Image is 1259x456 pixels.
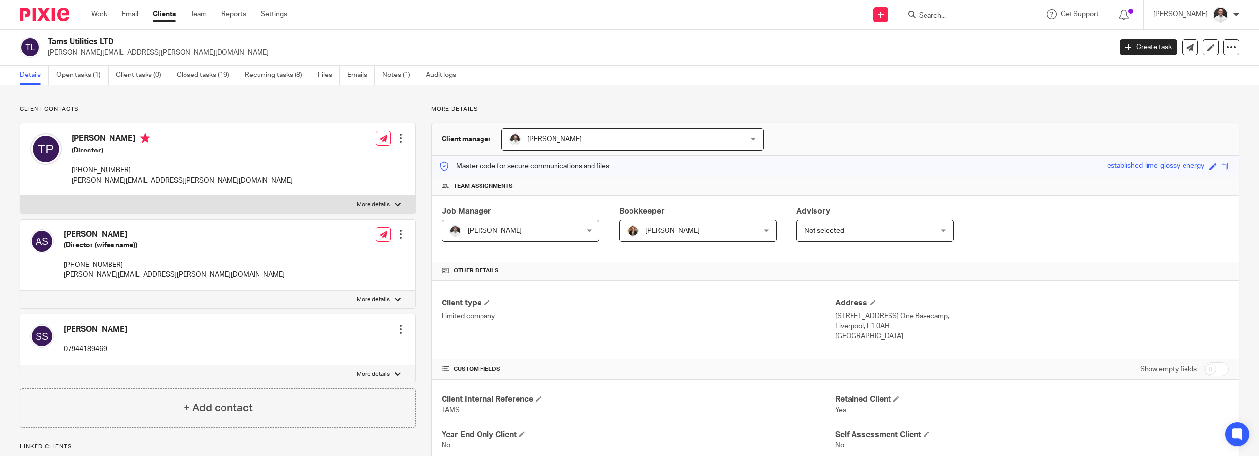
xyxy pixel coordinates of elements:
p: More details [431,105,1239,113]
span: Yes [835,407,846,414]
a: Open tasks (1) [56,66,109,85]
span: Other details [454,267,499,275]
a: Team [190,9,207,19]
a: Settings [261,9,287,19]
img: svg%3E [30,133,62,165]
img: Pixie [20,8,69,21]
h4: [PERSON_NAME] [64,229,285,240]
span: Job Manager [442,207,491,215]
a: Email [122,9,138,19]
span: [PERSON_NAME] [645,228,700,234]
a: Emails [347,66,375,85]
span: No [835,442,844,449]
i: Primary [140,133,150,143]
p: More details [357,296,390,304]
h5: (Director) [72,146,293,155]
p: 07944189469 [64,344,127,354]
p: Master code for secure communications and files [439,161,609,171]
h3: Client manager [442,134,491,144]
img: dom%20slack.jpg [449,225,461,237]
input: Search [918,12,1007,21]
h4: Address [835,298,1229,308]
h2: Tams Utilities LTD [48,37,893,47]
p: More details [357,370,390,378]
span: No [442,442,450,449]
a: Create task [1120,39,1177,55]
img: dom%20slack.jpg [509,133,521,145]
h4: Retained Client [835,394,1229,405]
h4: + Add contact [184,400,253,416]
p: More details [357,201,390,209]
h4: Client type [442,298,835,308]
p: Client contacts [20,105,416,113]
span: [PERSON_NAME] [468,228,522,234]
p: [PERSON_NAME][EMAIL_ADDRESS][PERSON_NAME][DOMAIN_NAME] [48,48,1105,58]
p: [PERSON_NAME][EMAIL_ADDRESS][PERSON_NAME][DOMAIN_NAME] [64,270,285,280]
img: svg%3E [30,229,54,253]
span: Team assignments [454,182,513,190]
h5: (Director (wifes name)) [64,240,285,250]
h4: [PERSON_NAME] [72,133,293,146]
p: [PHONE_NUMBER] [72,165,293,175]
h4: [PERSON_NAME] [64,324,127,335]
a: Work [91,9,107,19]
span: Get Support [1061,11,1099,18]
a: Clients [153,9,176,19]
h4: Year End Only Client [442,430,835,440]
span: Advisory [796,207,830,215]
p: Limited company [442,311,835,321]
img: svg%3E [30,324,54,348]
span: Bookkeeper [619,207,665,215]
p: [GEOGRAPHIC_DATA] [835,331,1229,341]
p: [PERSON_NAME][EMAIL_ADDRESS][PERSON_NAME][DOMAIN_NAME] [72,176,293,186]
h4: Self Assessment Client [835,430,1229,440]
p: [PERSON_NAME] [1153,9,1208,19]
label: Show empty fields [1140,364,1197,374]
a: Recurring tasks (8) [245,66,310,85]
a: Reports [222,9,246,19]
h4: Client Internal Reference [442,394,835,405]
img: dom%20slack.jpg [1213,7,1228,23]
img: svg%3E [20,37,40,58]
img: WhatsApp%20Image%202025-04-23%20at%2010.20.30_16e186ec.jpg [627,225,639,237]
a: Client tasks (0) [116,66,169,85]
p: [STREET_ADDRESS] One Basecamp, [835,311,1229,321]
a: Notes (1) [382,66,418,85]
a: Audit logs [426,66,464,85]
p: Linked clients [20,443,416,451]
a: Details [20,66,49,85]
h4: CUSTOM FIELDS [442,365,835,373]
a: Closed tasks (19) [177,66,237,85]
span: [PERSON_NAME] [527,136,582,143]
span: TAMS [442,407,460,414]
a: Files [318,66,340,85]
span: Not selected [804,228,844,234]
div: established-lime-glossy-energy [1107,161,1204,172]
p: Liverpool, L1 0AH [835,321,1229,331]
p: [PHONE_NUMBER] [64,260,285,270]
